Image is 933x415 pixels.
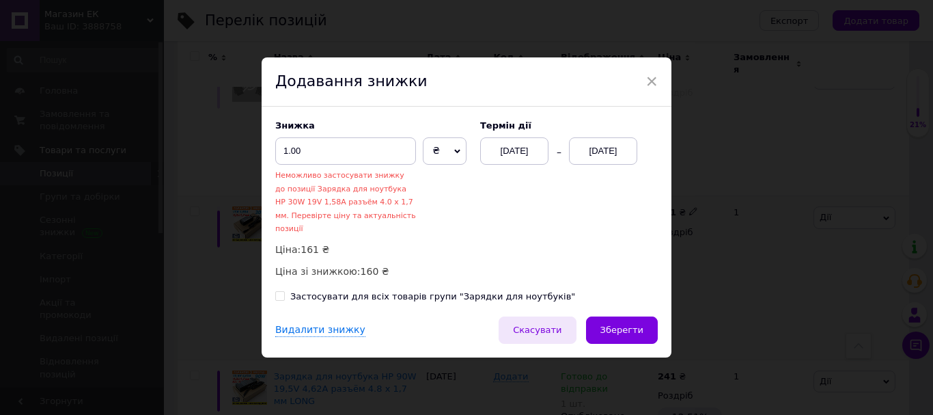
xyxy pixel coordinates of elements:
div: [DATE] [480,137,548,165]
span: Скасувати [513,325,561,335]
p: Ціна: [275,242,466,257]
div: Видалити знижку [275,323,365,338]
div: [DATE] [569,137,637,165]
div: Застосувати для всіх товарів групи "Зарядки для ноутбуків" [290,291,575,303]
span: Зберегти [600,325,643,335]
span: 160 ₴ [361,266,389,277]
span: Додавання знижки [275,72,428,90]
button: Скасувати [499,317,576,344]
input: 0 [275,137,416,165]
span: ₴ [432,145,440,156]
span: Знижка [275,120,315,131]
button: Зберегти [586,317,658,344]
span: Неможливо застосувати знижку до позиції Зарядка для ноутбука HP 30W 19V 1,58A разъём 4.0 х 1,7 мм... [275,171,416,233]
span: × [645,70,658,93]
p: Ціна зі знижкою: [275,264,466,279]
span: 161 ₴ [301,244,329,255]
label: Термін дії [480,120,658,131]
